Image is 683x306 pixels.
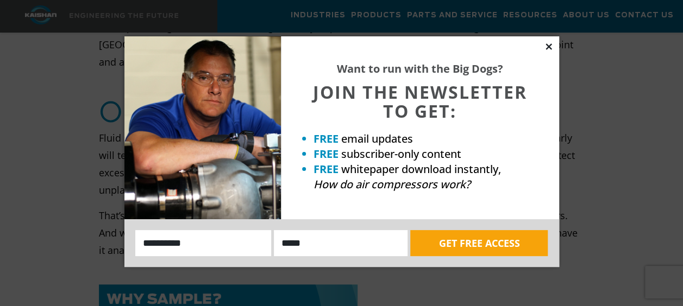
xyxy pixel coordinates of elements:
strong: FREE [314,146,339,161]
strong: FREE [314,131,339,146]
strong: Want to run with the Big Dogs? [337,61,503,76]
em: How do air compressors work? [314,177,471,192]
input: Email [274,230,408,256]
button: GET FREE ACCESS [410,230,548,256]
strong: FREE [314,162,339,176]
span: subscriber-only content [341,146,461,161]
button: Close [544,42,554,52]
span: whitepaper download instantly, [341,162,501,176]
span: email updates [341,131,413,146]
span: JOIN THE NEWSLETTER TO GET: [313,80,527,123]
input: Name: [135,230,272,256]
